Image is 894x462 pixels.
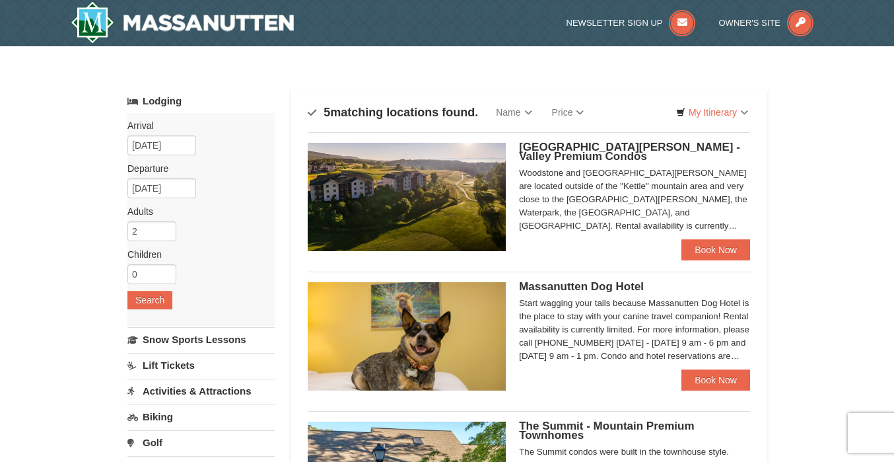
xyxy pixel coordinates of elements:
a: Massanutten Resort [71,1,294,44]
a: Lodging [127,89,275,113]
button: Search [127,291,172,309]
a: Price [542,99,594,126]
a: Biking [127,404,275,429]
label: Children [127,248,265,261]
a: Owner's Site [719,18,814,28]
a: Name [486,99,541,126]
a: My Itinerary [668,102,757,122]
a: Newsletter Sign Up [567,18,696,28]
span: [GEOGRAPHIC_DATA][PERSON_NAME] - Valley Premium Condos [519,141,740,163]
span: Massanutten Dog Hotel [519,280,644,293]
img: Massanutten Resort Logo [71,1,294,44]
label: Departure [127,162,265,175]
img: 19219041-4-ec11c166.jpg [308,143,506,251]
a: Activities & Attractions [127,379,275,403]
div: Start wagging your tails because Massanutten Dog Hotel is the place to stay with your canine trav... [519,297,750,363]
a: Snow Sports Lessons [127,327,275,352]
span: The Summit - Mountain Premium Townhomes [519,420,694,442]
span: 5 [324,106,330,119]
label: Arrival [127,119,265,132]
a: Golf [127,430,275,455]
span: Owner's Site [719,18,781,28]
span: Newsletter Sign Up [567,18,663,28]
h4: matching locations found. [308,106,478,119]
a: Book Now [681,239,750,260]
img: 27428181-5-81c892a3.jpg [308,282,506,391]
label: Adults [127,205,265,218]
div: Woodstone and [GEOGRAPHIC_DATA][PERSON_NAME] are located outside of the "Kettle" mountain area an... [519,167,750,233]
a: Book Now [681,369,750,391]
a: Lift Tickets [127,353,275,377]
